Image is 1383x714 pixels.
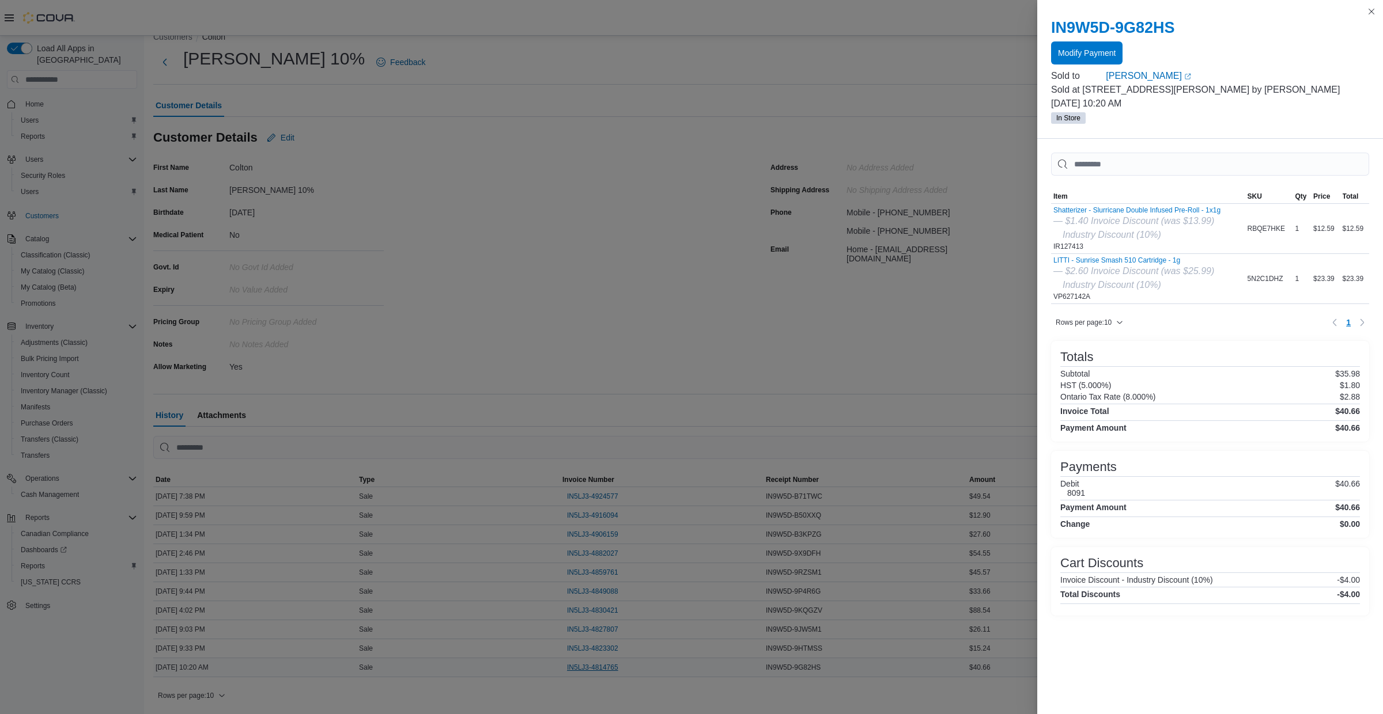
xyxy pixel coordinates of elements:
svg: External link [1184,73,1191,80]
p: $35.98 [1335,369,1360,378]
span: SKU [1248,192,1262,201]
button: Page 1 of 1 [1342,313,1355,332]
p: $2.88 [1340,392,1360,401]
span: Price [1313,192,1330,201]
h6: Invoice Discount - Industry Discount (10%) [1060,575,1213,584]
h4: Change [1060,519,1090,529]
h6: Subtotal [1060,369,1090,378]
h4: $0.00 [1340,519,1360,529]
div: IR127413 [1053,206,1220,251]
a: [PERSON_NAME]External link [1106,69,1369,83]
h6: 8091 [1067,488,1085,497]
div: — $1.40 Invoice Discount (was $13.99) [1053,214,1220,228]
span: Total [1343,192,1359,201]
button: Modify Payment [1051,41,1123,64]
div: 1 [1293,222,1311,236]
h4: Invoice Total [1060,407,1109,416]
h4: $40.66 [1335,423,1360,432]
button: Rows per page:10 [1051,316,1128,329]
i: Industry Discount (10%) [1063,280,1161,290]
p: $1.80 [1340,381,1360,390]
div: — $2.60 Invoice Discount (was $25.99) [1053,264,1214,278]
button: Shatterizer - Slurricane Double Infused Pre-Roll - 1x1g [1053,206,1220,214]
button: Item [1051,189,1245,203]
button: Close this dialog [1365,5,1378,18]
span: RBQE7HKE [1248,224,1285,233]
p: Sold at [STREET_ADDRESS][PERSON_NAME] by [PERSON_NAME] [1051,83,1369,97]
nav: Pagination for table: MemoryTable from EuiInMemoryTable [1328,313,1369,332]
h6: Debit [1060,479,1085,488]
i: Industry Discount (10%) [1063,230,1161,240]
span: In Store [1056,113,1080,123]
div: $12.59 [1311,222,1340,236]
div: $23.39 [1340,272,1370,286]
div: Sold to [1051,69,1104,83]
span: Rows per page : 10 [1056,318,1112,327]
span: Item [1053,192,1068,201]
button: Total [1340,189,1370,203]
span: In Store [1051,112,1086,124]
h3: Totals [1060,350,1093,364]
div: $12.59 [1340,222,1370,236]
h4: $40.66 [1335,503,1360,512]
ul: Pagination for table: MemoryTable from EuiInMemoryTable [1342,313,1355,332]
h4: Payment Amount [1060,423,1127,432]
h4: -$4.00 [1337,590,1360,599]
h4: Total Discounts [1060,590,1120,599]
button: LITTI - Sunrise Smash 510 Cartridge - 1g [1053,256,1214,264]
div: 1 [1293,272,1311,286]
div: $23.39 [1311,272,1340,286]
div: VP627142A [1053,256,1214,301]
span: 1 [1346,317,1351,328]
h2: IN9W5D-9G82HS [1051,18,1369,37]
h6: Ontario Tax Rate (8.000%) [1060,392,1156,401]
button: Qty [1293,189,1311,203]
h3: Cart Discounts [1060,556,1143,570]
button: Previous page [1328,316,1342,329]
h3: Payments [1060,460,1117,474]
p: [DATE] 10:20 AM [1051,97,1369,111]
button: Next page [1355,316,1369,329]
h4: $40.66 [1335,407,1360,416]
h4: Payment Amount [1060,503,1127,512]
button: Price [1311,189,1340,203]
span: 5N2C1DHZ [1248,274,1283,283]
p: -$4.00 [1337,575,1360,584]
span: Modify Payment [1058,47,1116,59]
span: Qty [1295,192,1306,201]
input: This is a search bar. As you type, the results lower in the page will automatically filter. [1051,153,1369,176]
h6: HST (5.000%) [1060,381,1111,390]
button: SKU [1245,189,1293,203]
p: $40.66 [1335,479,1360,497]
